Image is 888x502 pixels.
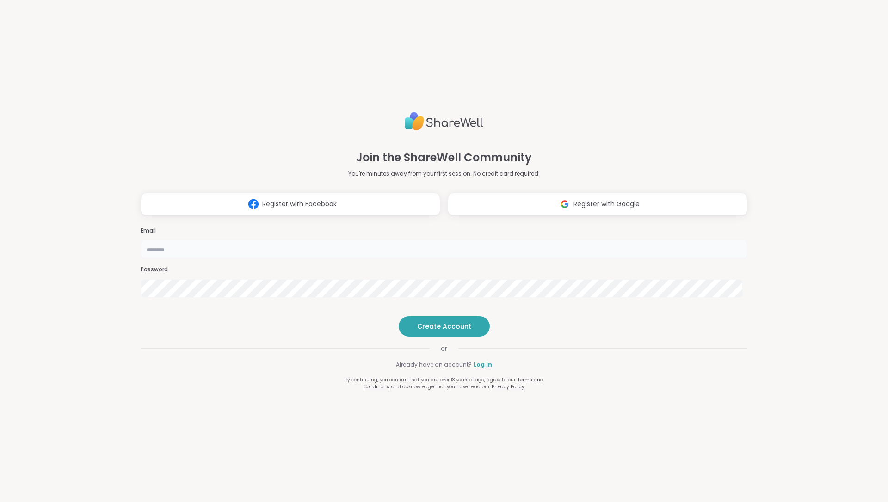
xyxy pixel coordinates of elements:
[348,170,540,178] p: You're minutes away from your first session. No credit card required.
[405,108,483,135] img: ShareWell Logo
[364,376,543,390] a: Terms and Conditions
[245,196,262,213] img: ShareWell Logomark
[141,227,747,235] h3: Email
[399,316,490,337] button: Create Account
[141,266,747,274] h3: Password
[492,383,524,390] a: Privacy Policy
[430,344,458,353] span: or
[474,361,492,369] a: Log in
[417,322,471,331] span: Create Account
[448,193,747,216] button: Register with Google
[262,199,337,209] span: Register with Facebook
[141,193,440,216] button: Register with Facebook
[345,376,516,383] span: By continuing, you confirm that you are over 18 years of age, agree to our
[391,383,490,390] span: and acknowledge that you have read our
[556,196,573,213] img: ShareWell Logomark
[396,361,472,369] span: Already have an account?
[356,149,532,166] h1: Join the ShareWell Community
[573,199,640,209] span: Register with Google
